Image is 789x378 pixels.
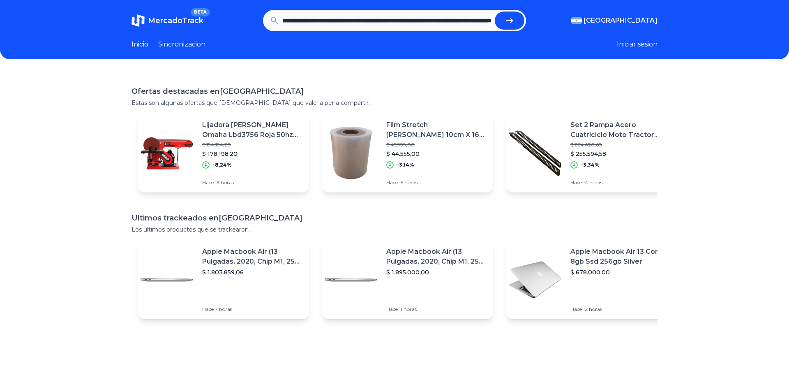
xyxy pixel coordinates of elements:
p: Film Stretch [PERSON_NAME] 10cm X 16 Unid [386,120,487,140]
p: $ 264.420,68 [570,141,671,148]
p: $ 45.999,00 [386,141,487,148]
p: Hace 13 horas [202,179,302,186]
p: Los ultimos productos que se trackearon. [131,225,657,234]
span: [GEOGRAPHIC_DATA] [584,16,657,26]
h1: Ultimos trackeados en [GEOGRAPHIC_DATA] [131,212,657,224]
img: Featured image [506,251,564,308]
a: Featured imageFilm Stretch [PERSON_NAME] 10cm X 16 Unid$ 45.999,00$ 44.555,00-3,14%Hace 15 horas [322,114,493,192]
p: Hace 15 horas [386,179,487,186]
p: Estas son algunas ofertas que [DEMOGRAPHIC_DATA] que vale la pena compartir. [131,99,657,107]
p: Hace 14 horas [570,179,671,186]
p: $ 194.194,20 [202,141,302,148]
span: BETA [191,8,210,16]
p: Apple Macbook Air (13 Pulgadas, 2020, Chip M1, 256 Gb De Ssd, 8 Gb De Ram) - Plata [202,247,302,267]
p: $ 44.555,00 [386,150,487,158]
p: -8,24% [213,162,232,168]
a: Sincronizacion [158,39,205,49]
img: Featured image [322,251,380,308]
p: $ 255.594,58 [570,150,671,158]
img: MercadoTrack [131,14,145,27]
button: [GEOGRAPHIC_DATA] [571,16,657,26]
p: Hace 11 horas [386,306,487,313]
p: Lijadora [PERSON_NAME] Omaha Lbd3756 Roja 50hz 375w 220v [202,120,302,140]
a: Featured imageSet 2 Rampa Acero Cuatriciclo Moto Tractor Auto 680 Kg Fema$ 264.420,68$ 255.594,58... [506,114,677,192]
p: -3,34% [581,162,600,168]
p: Set 2 Rampa Acero Cuatriciclo Moto Tractor Auto 680 Kg Fema [570,120,671,140]
p: $ 678.000,00 [570,268,671,276]
a: MercadoTrackBETA [131,14,203,27]
p: Hace 7 horas [202,306,302,313]
img: Featured image [138,124,196,182]
p: $ 1.803.859,06 [202,268,302,276]
img: Featured image [322,124,380,182]
img: Featured image [506,124,564,182]
p: Apple Macbook Air (13 Pulgadas, 2020, Chip M1, 256 Gb De Ssd, 8 Gb De Ram) - Plata [386,247,487,267]
p: $ 1.895.000,00 [386,268,487,276]
button: Iniciar sesion [617,39,657,49]
p: -3,14% [397,162,414,168]
h1: Ofertas destacadas en [GEOGRAPHIC_DATA] [131,86,657,97]
a: Featured imageLijadora [PERSON_NAME] Omaha Lbd3756 Roja 50hz 375w 220v$ 194.194,20$ 178.198,20-8,... [138,114,309,192]
p: Apple Macbook Air 13 Core I5 8gb Ssd 256gb Silver [570,247,671,267]
a: Inicio [131,39,148,49]
a: Featured imageApple Macbook Air 13 Core I5 8gb Ssd 256gb Silver$ 678.000,00Hace 12 horas [506,240,677,319]
p: $ 178.198,20 [202,150,302,158]
p: Hace 12 horas [570,306,671,313]
img: Featured image [138,251,196,308]
a: Featured imageApple Macbook Air (13 Pulgadas, 2020, Chip M1, 256 Gb De Ssd, 8 Gb De Ram) - Plata$... [138,240,309,319]
a: Featured imageApple Macbook Air (13 Pulgadas, 2020, Chip M1, 256 Gb De Ssd, 8 Gb De Ram) - Plata$... [322,240,493,319]
span: MercadoTrack [148,16,203,25]
img: Argentina [571,17,582,24]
